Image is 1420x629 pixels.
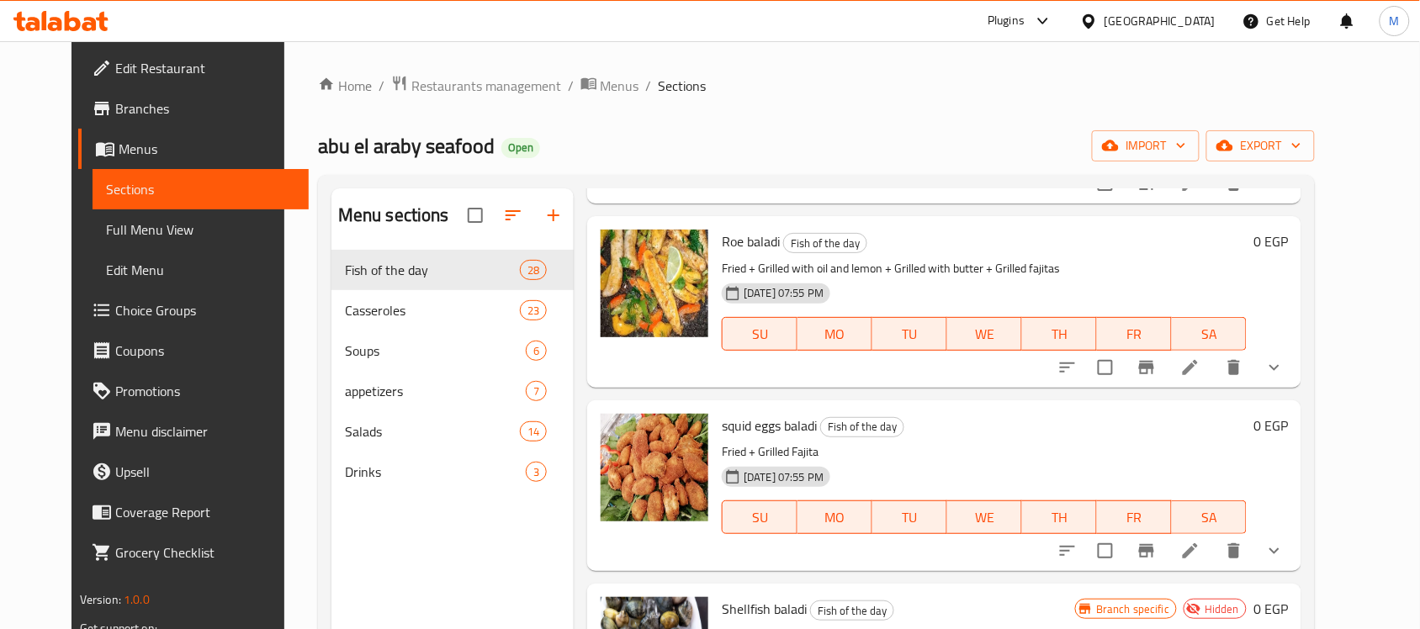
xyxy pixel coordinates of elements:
div: Salads14 [331,411,574,452]
span: TH [1029,322,1090,346]
span: Choice Groups [115,300,295,320]
span: appetizers [345,381,526,401]
button: Branch-specific-item [1126,531,1167,571]
span: Select to update [1088,533,1123,568]
div: items [520,260,547,280]
span: M [1390,12,1400,30]
button: TH [1022,317,1097,351]
span: Sections [106,179,295,199]
button: sort-choices [1047,531,1088,571]
div: items [526,462,547,482]
span: FR [1104,322,1165,346]
span: 3 [527,464,546,480]
button: FR [1097,500,1172,534]
span: Coverage Report [115,502,295,522]
button: delete [1214,531,1254,571]
a: Edit menu item [1180,541,1200,561]
div: Drinks3 [331,452,574,492]
h6: 0 EGP [1253,597,1288,621]
span: Menus [119,139,295,159]
h6: 0 EGP [1253,230,1288,253]
span: Salads [345,421,520,441]
button: SU [722,500,797,534]
a: Home [318,76,372,96]
span: Fish of the day [784,234,866,253]
a: Branches [78,88,309,129]
div: Fish of the day [820,417,904,437]
a: Promotions [78,371,309,411]
span: Upsell [115,462,295,482]
button: SA [1172,317,1247,351]
li: / [379,76,384,96]
span: Coupons [115,341,295,361]
span: SU [729,505,791,530]
span: [DATE] 07:55 PM [737,285,830,301]
button: show more [1254,347,1295,388]
a: Edit Restaurant [78,48,309,88]
button: import [1092,130,1200,161]
div: Casseroles [345,300,520,320]
svg: Show Choices [1264,357,1285,378]
a: Coverage Report [78,492,309,532]
button: TH [1022,500,1097,534]
span: Sort sections [493,195,533,235]
span: Fish of the day [345,260,520,280]
button: SU [722,317,797,351]
button: delete [1214,347,1254,388]
span: Sections [659,76,707,96]
button: Branch-specific-item [1126,347,1167,388]
span: Menu disclaimer [115,421,295,441]
span: FR [1104,505,1165,530]
span: TU [879,505,940,530]
a: Restaurants management [391,75,561,97]
a: Coupons [78,330,309,371]
span: 14 [521,424,546,440]
span: SU [729,322,791,346]
span: Branch specific [1089,601,1176,617]
span: Soups [345,341,526,361]
button: show more [1254,531,1295,571]
div: Open [501,138,540,158]
a: Sections [93,169,309,209]
span: WE [954,322,1015,346]
span: TU [879,322,940,346]
div: Fish of the day [783,233,867,253]
span: [DATE] 07:55 PM [737,469,830,485]
button: FR [1097,317,1172,351]
span: Edit Menu [106,260,295,280]
button: WE [947,317,1022,351]
img: Roe baladi [601,230,708,337]
span: squid eggs baladi [722,413,817,438]
span: SA [1179,505,1240,530]
span: abu el araby seafood [318,127,495,165]
div: Drinks [345,462,526,482]
span: Restaurants management [411,76,561,96]
nav: breadcrumb [318,75,1315,97]
button: WE [947,500,1022,534]
div: [GEOGRAPHIC_DATA] [1105,12,1216,30]
button: TU [872,317,947,351]
a: Grocery Checklist [78,532,309,573]
span: WE [954,505,1015,530]
span: 7 [527,383,546,399]
a: Edit menu item [1180,357,1200,378]
span: TH [1029,505,1090,530]
span: Edit Restaurant [115,58,295,78]
span: Menus [601,76,639,96]
button: TU [872,500,947,534]
div: items [526,381,547,401]
span: Grocery Checklist [115,542,295,563]
a: Choice Groups [78,290,309,330]
div: Soups6 [331,330,574,371]
span: Version: [80,589,121,610]
span: import [1105,135,1186,156]
button: sort-choices [1047,347,1088,388]
div: appetizers7 [331,371,574,411]
span: 1.0.0 [124,589,150,610]
span: SA [1179,322,1240,346]
button: SA [1172,500,1247,534]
